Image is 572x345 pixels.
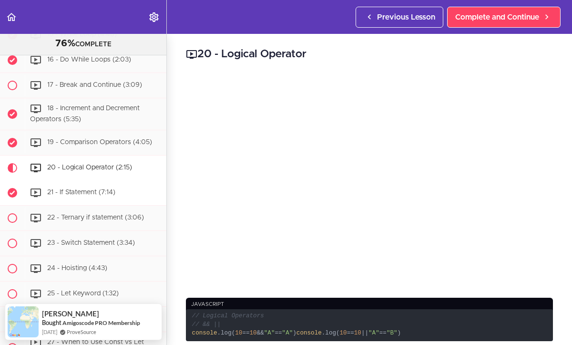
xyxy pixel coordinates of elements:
span: "A" [368,330,379,336]
svg: Back to course curriculum [6,11,17,23]
span: 24 - Hoisting (4:43) [47,265,107,272]
span: Complete and Continue [455,11,539,23]
span: 21 - If Statement (7:14) [47,189,115,196]
a: Complete and Continue [447,7,561,28]
a: Previous Lesson [356,7,443,28]
span: 19 - Comparison Operators (4:05) [47,139,152,146]
span: console [296,330,322,336]
img: provesource social proof notification image [8,306,39,337]
span: Previous Lesson [377,11,435,23]
span: 18 - Increment and Decrement Operators (5:35) [30,105,140,123]
a: ProveSource [67,328,96,336]
span: 10 [354,330,361,336]
span: // Logical Operators [192,313,264,319]
span: "B" [387,330,398,336]
span: "A" [264,330,275,336]
span: 10 [250,330,257,336]
iframe: Video Player [186,77,553,283]
span: 16 - Do While Loops (2:03) [47,57,131,63]
svg: Settings Menu [148,11,160,23]
span: 10 [235,330,242,336]
span: Bought [42,319,61,326]
span: // && || [192,321,221,328]
h2: 20 - Logical Operator [186,46,553,63]
span: 20 - Logical Operator (2:15) [47,164,132,171]
span: 17 - Break and Continue (3:09) [47,82,142,89]
span: 23 - Switch Statement (3:34) [47,240,135,246]
span: 76% [55,39,75,48]
span: "A" [282,330,293,336]
span: 22 - Ternary if statement (3:06) [47,214,144,221]
span: 25 - Let Keyword (1:32) [47,290,119,297]
a: Amigoscode PRO Membership [62,319,140,327]
span: [PERSON_NAME] [42,310,99,318]
div: COMPLETE [12,38,154,50]
div: javascript [186,298,553,311]
code: .log( == && == ) .log( == || == ) [186,309,553,341]
span: 10 [340,330,347,336]
span: console [192,330,217,336]
span: [DATE] [42,328,57,336]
